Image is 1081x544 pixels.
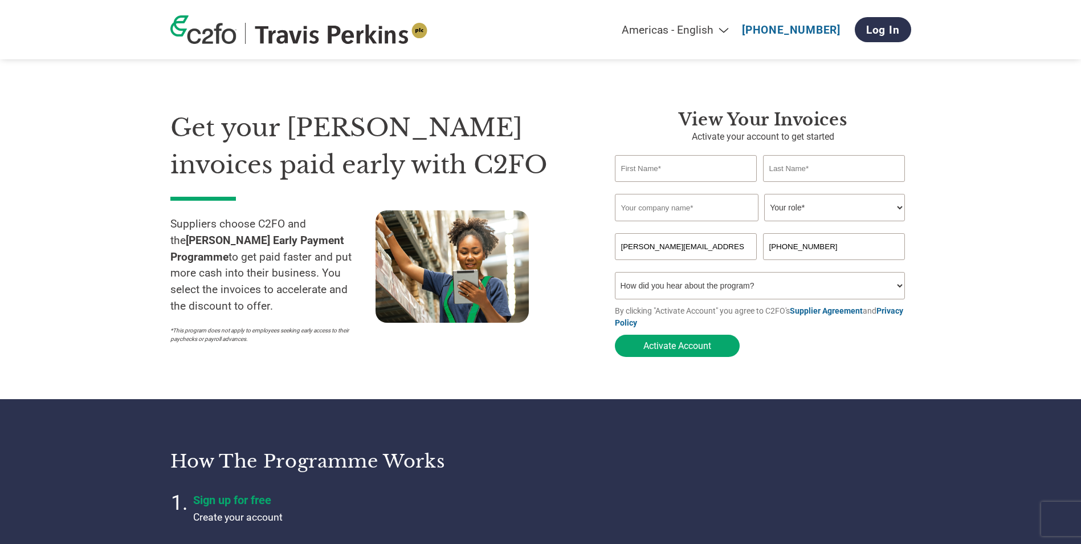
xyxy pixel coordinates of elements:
[193,493,478,507] h4: Sign up for free
[615,109,911,130] h3: View your invoices
[855,17,911,42] a: Log In
[376,210,529,323] img: supply chain worker
[615,233,757,260] input: Invalid Email format
[170,15,236,44] img: c2fo logo
[193,510,478,525] p: Create your account
[763,155,905,182] input: Last Name*
[615,306,903,327] a: Privacy Policy
[170,216,376,315] p: Suppliers choose C2FO and the to get paid faster and put more cash into their business. You selec...
[254,23,428,44] img: Travis Perkins
[615,335,740,357] button: Activate Account
[764,194,905,221] select: Title/Role
[742,23,841,36] a: [PHONE_NUMBER]
[763,233,905,260] input: Phone*
[615,261,757,267] div: Inavlid Email Address
[615,155,757,182] input: First Name*
[615,222,905,229] div: Invalid company name or company name is too long
[170,450,527,473] h3: How the programme works
[790,306,863,315] a: Supplier Agreement
[615,305,911,329] p: By clicking "Activate Account" you agree to C2FO's and
[615,183,757,189] div: Invalid first name or first name is too long
[170,109,581,183] h1: Get your [PERSON_NAME] invoices paid early with C2FO
[615,130,911,144] p: Activate your account to get started
[763,183,905,189] div: Invalid last name or last name is too long
[763,261,905,267] div: Inavlid Phone Number
[615,194,758,221] input: Your company name*
[170,234,344,263] strong: [PERSON_NAME] Early Payment Programme
[170,326,364,343] p: *This program does not apply to employees seeking early access to their paychecks or payroll adva...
